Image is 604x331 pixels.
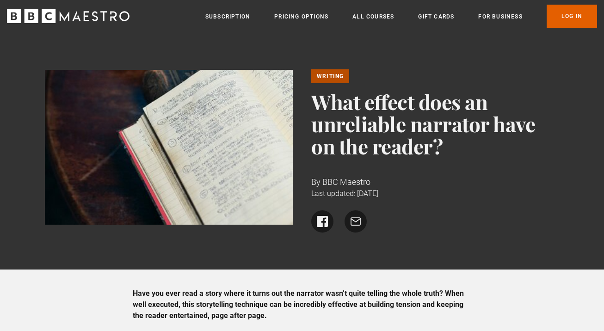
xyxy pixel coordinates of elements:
[274,12,328,21] a: Pricing Options
[133,289,464,320] strong: Have you ever read a story where it turns out the narrator wasn’t quite telling the whole truth? ...
[311,91,560,157] h1: What effect does an unreliable narrator have on the reader?
[45,70,293,225] img: A diary
[205,5,597,28] nav: Primary
[7,9,129,23] svg: BBC Maestro
[322,177,370,187] span: BBC Maestro
[547,5,597,28] a: Log In
[478,12,522,21] a: For business
[311,177,320,187] span: By
[418,12,454,21] a: Gift Cards
[311,69,349,83] a: Writing
[311,189,378,198] time: Last updated: [DATE]
[352,12,394,21] a: All Courses
[205,12,250,21] a: Subscription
